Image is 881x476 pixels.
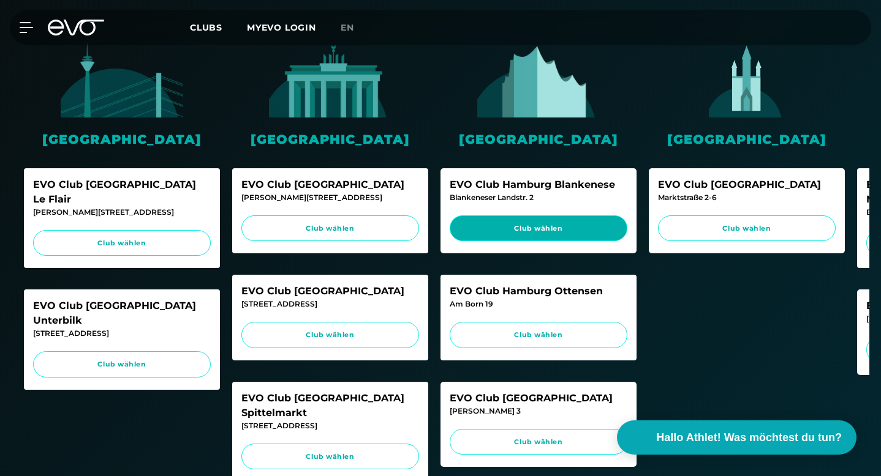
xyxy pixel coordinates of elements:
[658,192,836,203] div: Marktstraße 2-6
[656,430,842,446] span: Hallo Athlet! Was möchtest du tun?
[253,223,407,234] span: Club wählen
[33,177,211,207] div: EVO Club [GEOGRAPHIC_DATA] Le Flair
[450,284,627,299] div: EVO Club Hamburg Ottensen
[253,452,407,462] span: Club wählen
[190,21,247,33] a: Clubs
[658,215,836,242] a: Club wählen
[241,192,419,203] div: [PERSON_NAME][STREET_ADDRESS]
[33,328,211,339] div: [STREET_ADDRESS]
[341,22,354,33] span: en
[450,391,627,406] div: EVO Club [GEOGRAPHIC_DATA]
[441,130,637,149] div: [GEOGRAPHIC_DATA]
[461,330,616,340] span: Club wählen
[617,420,856,455] button: Hallo Athlet! Was möchtest du tun?
[232,130,428,149] div: [GEOGRAPHIC_DATA]
[61,41,183,117] img: evofitness
[461,223,616,234] span: Club wählen
[450,177,627,192] div: EVO Club Hamburg Blankenese
[450,299,627,310] div: Am Born 19
[241,391,419,420] div: EVO Club [GEOGRAPHIC_DATA] Spittelmarkt
[461,437,616,447] span: Club wählen
[45,359,199,370] span: Club wählen
[33,207,211,218] div: [PERSON_NAME][STREET_ADDRESS]
[450,322,627,348] a: Club wählen
[241,420,419,431] div: [STREET_ADDRESS]
[33,299,211,328] div: EVO Club [GEOGRAPHIC_DATA] Unterbilk
[686,41,808,117] img: evofitness
[241,284,419,299] div: EVO Club [GEOGRAPHIC_DATA]
[341,21,369,35] a: en
[269,41,391,117] img: evofitness
[241,299,419,310] div: [STREET_ADDRESS]
[241,444,419,470] a: Club wählen
[24,130,220,149] div: [GEOGRAPHIC_DATA]
[670,223,824,234] span: Club wählen
[450,215,627,242] a: Club wählen
[33,230,211,256] a: Club wählen
[253,330,407,340] span: Club wählen
[450,406,627,417] div: [PERSON_NAME] 3
[649,130,845,149] div: [GEOGRAPHIC_DATA]
[241,322,419,348] a: Club wählen
[477,41,600,117] img: evofitness
[241,177,419,192] div: EVO Club [GEOGRAPHIC_DATA]
[450,429,627,455] a: Club wählen
[45,238,199,248] span: Club wählen
[247,22,316,33] a: MYEVO LOGIN
[450,192,627,203] div: Blankeneser Landstr. 2
[241,215,419,242] a: Club wählen
[658,177,836,192] div: EVO Club [GEOGRAPHIC_DATA]
[190,22,222,33] span: Clubs
[33,351,211,377] a: Club wählen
